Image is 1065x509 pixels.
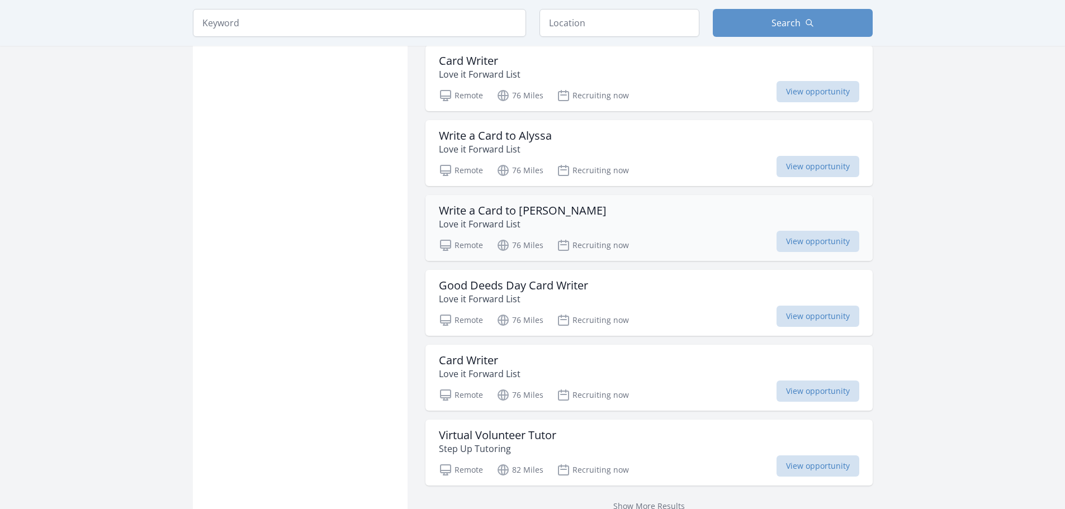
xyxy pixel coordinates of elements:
[777,81,859,102] span: View opportunity
[425,345,873,411] a: Card Writer Love it Forward List Remote 76 Miles Recruiting now View opportunity
[777,156,859,177] span: View opportunity
[777,380,859,402] span: View opportunity
[439,463,483,477] p: Remote
[777,306,859,327] span: View opportunity
[425,420,873,486] a: Virtual Volunteer Tutor Step Up Tutoring Remote 82 Miles Recruiting now View opportunity
[557,463,629,477] p: Recruiting now
[439,217,607,231] p: Love it Forward List
[439,292,588,306] p: Love it Forward List
[425,195,873,261] a: Write a Card to [PERSON_NAME] Love it Forward List Remote 76 Miles Recruiting now View opportunity
[771,16,801,30] span: Search
[777,455,859,477] span: View opportunity
[557,164,629,177] p: Recruiting now
[557,388,629,402] p: Recruiting now
[439,89,483,102] p: Remote
[439,429,556,442] h3: Virtual Volunteer Tutor
[439,204,607,217] h3: Write a Card to [PERSON_NAME]
[496,239,543,252] p: 76 Miles
[439,442,556,455] p: Step Up Tutoring
[439,313,483,327] p: Remote
[425,45,873,111] a: Card Writer Love it Forward List Remote 76 Miles Recruiting now View opportunity
[496,313,543,327] p: 76 Miles
[496,164,543,177] p: 76 Miles
[539,9,699,37] input: Location
[777,231,859,252] span: View opportunity
[193,9,526,37] input: Keyword
[439,68,520,81] p: Love it Forward List
[557,239,629,252] p: Recruiting now
[439,354,520,367] h3: Card Writer
[713,9,873,37] button: Search
[439,279,588,292] h3: Good Deeds Day Card Writer
[496,388,543,402] p: 76 Miles
[439,367,520,380] p: Love it Forward List
[439,388,483,402] p: Remote
[425,120,873,186] a: Write a Card to Alyssa Love it Forward List Remote 76 Miles Recruiting now View opportunity
[496,463,543,477] p: 82 Miles
[425,270,873,336] a: Good Deeds Day Card Writer Love it Forward List Remote 76 Miles Recruiting now View opportunity
[439,239,483,252] p: Remote
[439,142,552,156] p: Love it Forward List
[439,129,552,142] h3: Write a Card to Alyssa
[496,89,543,102] p: 76 Miles
[557,89,629,102] p: Recruiting now
[439,54,520,68] h3: Card Writer
[439,164,483,177] p: Remote
[557,313,629,327] p: Recruiting now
